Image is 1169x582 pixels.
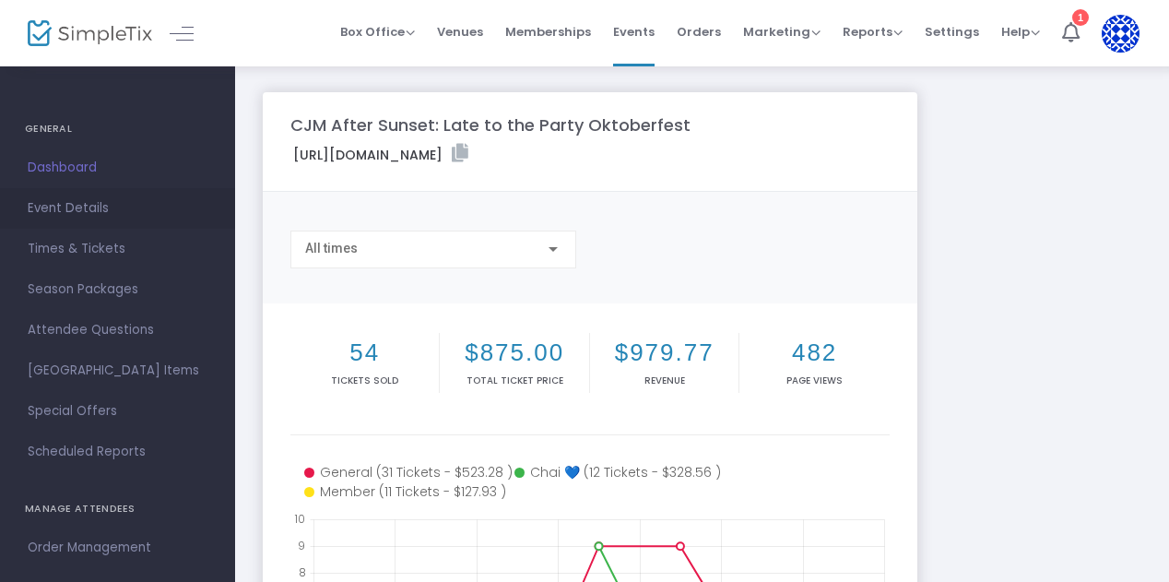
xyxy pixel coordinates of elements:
label: [URL][DOMAIN_NAME] [293,144,468,165]
span: Order Management [28,536,207,560]
text: 9 [298,538,305,553]
h2: 482 [743,339,885,367]
h2: $979.77 [594,339,735,367]
span: [GEOGRAPHIC_DATA] Items [28,359,207,383]
span: Events [613,8,655,55]
p: Tickets sold [294,374,435,387]
span: Special Offers [28,399,207,423]
p: Revenue [594,374,735,387]
p: Page Views [743,374,885,387]
span: Dashboard [28,156,207,180]
span: Times & Tickets [28,237,207,261]
m-panel-title: CJM After Sunset: Late to the Party Oktoberfest [290,113,691,137]
span: Settings [925,8,979,55]
h4: MANAGE ATTENDEES [25,491,210,528]
div: 1 [1072,9,1089,26]
p: Total Ticket Price [443,374,584,387]
text: 8 [299,564,306,580]
span: Reports [843,23,903,41]
h4: GENERAL [25,111,210,148]
h2: 54 [294,339,435,367]
span: Scheduled Reports [28,440,207,464]
text: 10 [294,511,305,527]
span: Event Details [28,196,207,220]
span: All times [305,241,358,255]
span: Orders [677,8,721,55]
span: Attendee Questions [28,318,207,342]
h2: $875.00 [443,339,584,367]
span: Venues [437,8,483,55]
span: Box Office [340,23,415,41]
span: Help [1001,23,1040,41]
span: Marketing [743,23,821,41]
span: Season Packages [28,278,207,302]
span: Memberships [505,8,591,55]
